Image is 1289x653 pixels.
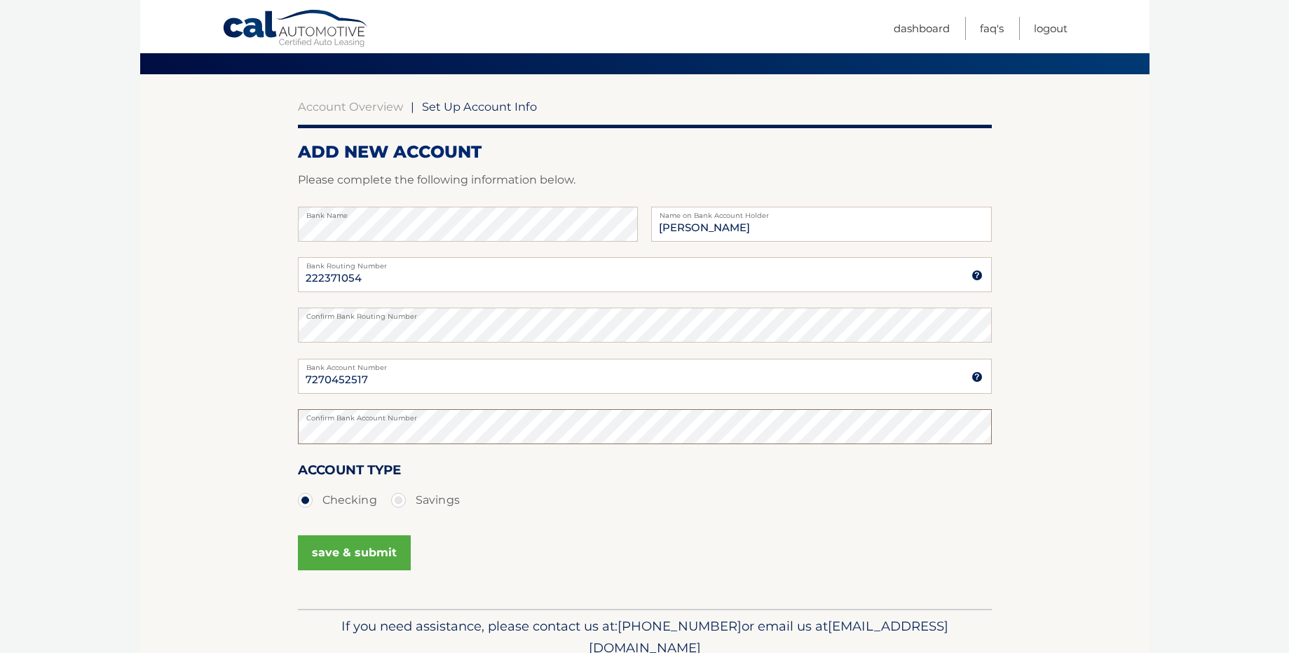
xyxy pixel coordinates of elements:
[651,207,991,242] input: Name on Account (Account Holder Name)
[298,409,992,420] label: Confirm Bank Account Number
[222,9,369,50] a: Cal Automotive
[1034,17,1068,40] a: Logout
[298,142,992,163] h2: ADD NEW ACCOUNT
[298,535,411,570] button: save & submit
[298,359,992,370] label: Bank Account Number
[298,207,638,218] label: Bank Name
[298,170,992,190] p: Please complete the following information below.
[618,618,742,634] span: [PHONE_NUMBER]
[980,17,1004,40] a: FAQ's
[298,486,377,514] label: Checking
[411,99,414,114] span: |
[298,99,403,114] a: Account Overview
[298,308,992,319] label: Confirm Bank Routing Number
[651,207,991,218] label: Name on Bank Account Holder
[298,460,401,486] label: Account Type
[422,99,537,114] span: Set Up Account Info
[971,371,983,383] img: tooltip.svg
[298,257,992,268] label: Bank Routing Number
[298,359,992,394] input: Bank Account Number
[971,270,983,281] img: tooltip.svg
[298,257,992,292] input: Bank Routing Number
[894,17,950,40] a: Dashboard
[391,486,460,514] label: Savings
